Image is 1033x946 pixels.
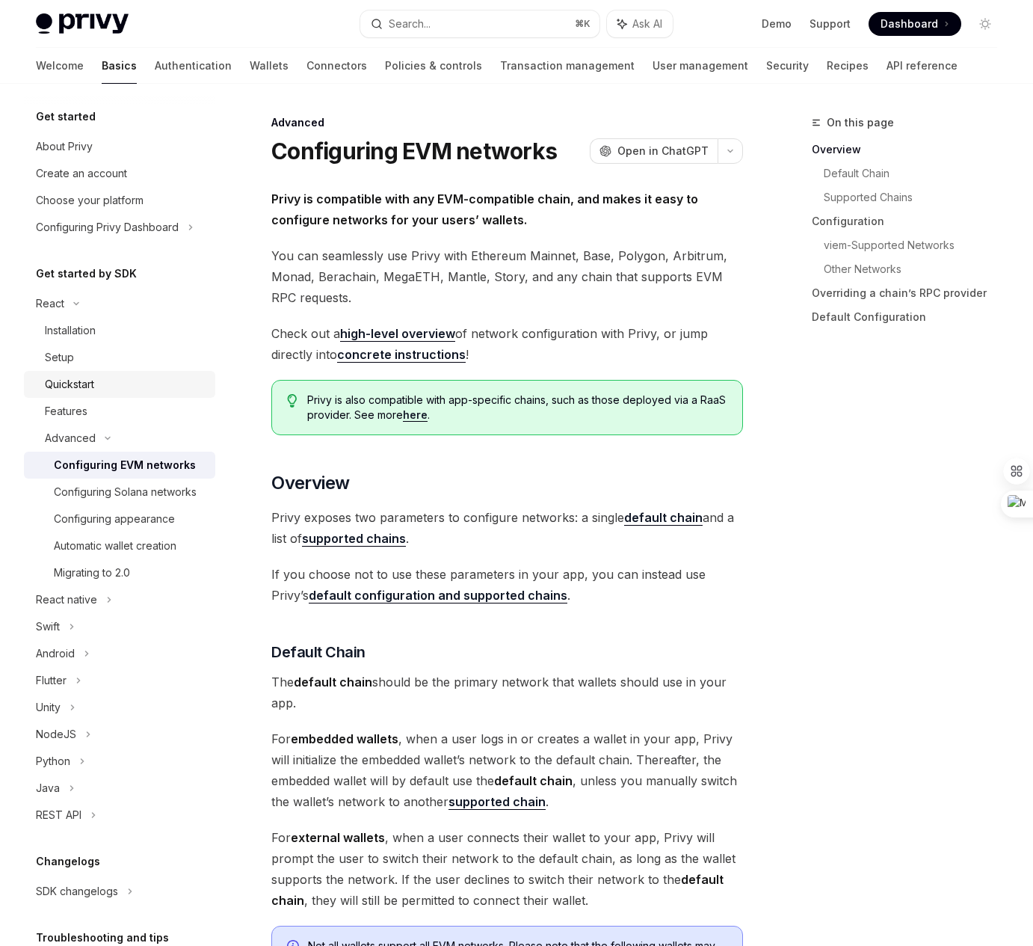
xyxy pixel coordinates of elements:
[24,532,215,559] a: Automatic wallet creation
[360,10,599,37] button: Search...⌘K
[271,507,743,549] span: Privy exposes two parameters to configure networks: a single and a list of .
[824,257,1009,281] a: Other Networks
[155,48,232,84] a: Authentication
[827,114,894,132] span: On this page
[54,456,196,474] div: Configuring EVM networks
[632,16,662,31] span: Ask AI
[45,348,74,366] div: Setup
[271,827,743,911] span: For , when a user connects their wallet to your app, Privy will prompt the user to switch their n...
[287,394,297,408] svg: Tip
[824,185,1009,209] a: Supported Chains
[271,642,366,663] span: Default Chain
[24,344,215,371] a: Setup
[24,160,215,187] a: Create an account
[54,537,176,555] div: Automatic wallet creation
[36,645,75,663] div: Android
[271,564,743,606] span: If you choose not to use these parameters in your app, you can instead use Privy’s .
[36,165,127,182] div: Create an account
[36,191,144,209] div: Choose your platform
[340,326,455,342] a: high-level overview
[271,672,743,713] span: The should be the primary network that wallets should use in your app.
[500,48,635,84] a: Transaction management
[36,295,64,313] div: React
[54,510,175,528] div: Configuring appearance
[812,281,1009,305] a: Overriding a chain’s RPC provider
[590,138,718,164] button: Open in ChatGPT
[617,144,709,159] span: Open in ChatGPT
[810,16,851,31] a: Support
[24,559,215,586] a: Migrating to 2.0
[54,564,130,582] div: Migrating to 2.0
[448,794,546,809] strong: supported chain
[24,452,215,479] a: Configuring EVM networks
[36,853,100,870] h5: Changelogs
[302,531,406,546] strong: supported chains
[494,773,573,788] strong: default chain
[624,510,703,526] a: default chain
[45,429,96,447] div: Advanced
[271,323,743,365] span: Check out a of network configuration with Privy, or jump directly into !
[624,510,703,525] strong: default chain
[812,138,1009,162] a: Overview
[291,731,398,746] strong: embedded wallets
[36,265,137,283] h5: Get started by SDK
[250,48,289,84] a: Wallets
[869,12,961,36] a: Dashboard
[762,16,792,31] a: Demo
[54,483,197,501] div: Configuring Solana networks
[271,191,698,227] strong: Privy is compatible with any EVM-compatible chain, and makes it easy to configure networks for yo...
[448,794,546,810] a: supported chain
[45,322,96,340] div: Installation
[973,12,997,36] button: Toggle dark mode
[294,675,372,689] strong: default chain
[36,752,70,770] div: Python
[271,138,557,165] h1: Configuring EVM networks
[607,10,673,37] button: Ask AI
[24,398,215,425] a: Features
[824,162,1009,185] a: Default Chain
[36,13,129,34] img: light logo
[24,371,215,398] a: Quickstart
[812,209,1009,233] a: Configuration
[24,317,215,344] a: Installation
[337,347,466,363] a: concrete instructions
[24,133,215,160] a: About Privy
[886,48,958,84] a: API reference
[271,728,743,812] span: For , when a user logs in or creates a wallet in your app, Privy will initialize the embedded wal...
[271,245,743,308] span: You can seamlessly use Privy with Ethereum Mainnet, Base, Polygon, Arbitrum, Monad, Berachain, Me...
[36,779,60,797] div: Java
[36,138,93,156] div: About Privy
[36,48,84,84] a: Welcome
[575,18,590,30] span: ⌘ K
[766,48,809,84] a: Security
[306,48,367,84] a: Connectors
[36,698,61,716] div: Unity
[24,506,215,532] a: Configuring appearance
[24,479,215,506] a: Configuring Solana networks
[291,830,385,845] strong: external wallets
[385,48,482,84] a: Policies & controls
[271,471,349,495] span: Overview
[36,218,179,236] div: Configuring Privy Dashboard
[881,16,938,31] span: Dashboard
[36,725,76,743] div: NodeJS
[824,233,1009,257] a: viem-Supported Networks
[36,806,81,824] div: REST API
[36,882,118,900] div: SDK changelogs
[653,48,748,84] a: User management
[271,115,743,130] div: Advanced
[36,591,97,609] div: React native
[827,48,869,84] a: Recipes
[389,15,431,33] div: Search...
[102,48,137,84] a: Basics
[309,588,567,603] a: default configuration and supported chains
[302,531,406,547] a: supported chains
[403,408,428,422] a: here
[36,108,96,126] h5: Get started
[307,393,727,423] span: Privy is also compatible with app-specific chains, such as those deployed via a RaaS provider. Se...
[36,618,60,636] div: Swift
[45,402,87,420] div: Features
[812,305,1009,329] a: Default Configuration
[24,187,215,214] a: Choose your platform
[36,672,67,689] div: Flutter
